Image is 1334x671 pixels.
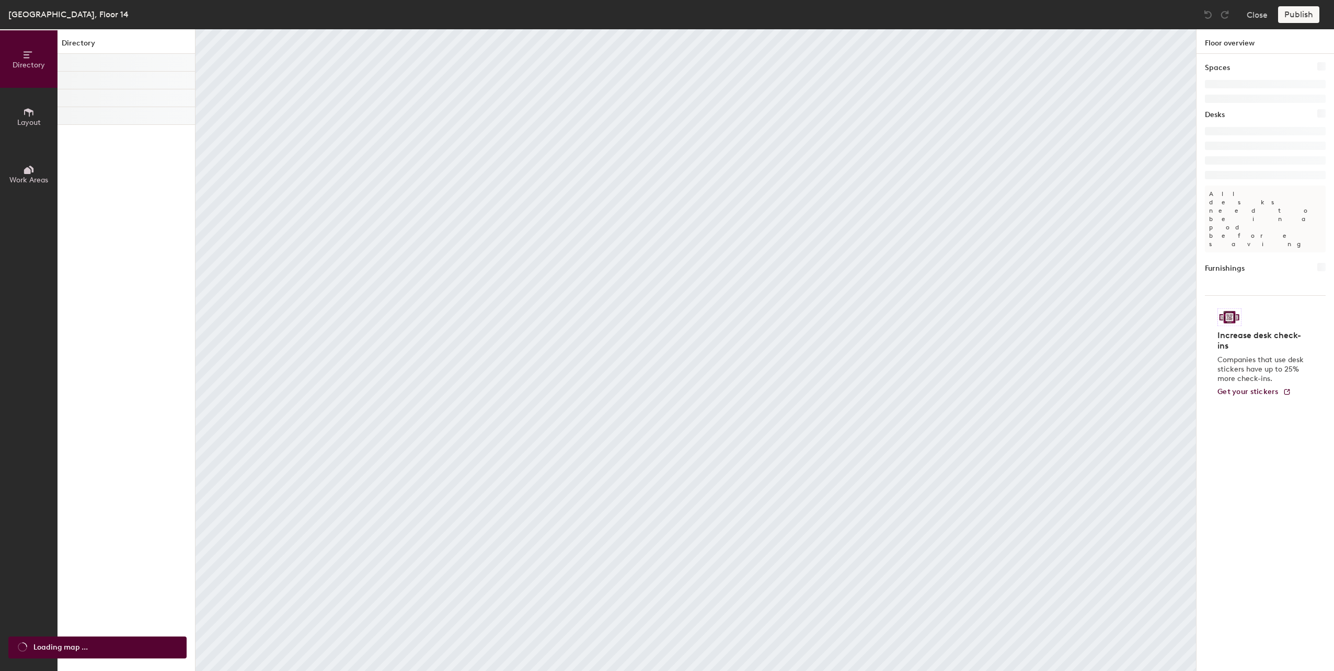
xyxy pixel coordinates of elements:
[1220,9,1230,20] img: Redo
[33,642,88,653] span: Loading map ...
[1197,29,1334,54] h1: Floor overview
[1217,387,1279,396] span: Get your stickers
[1205,186,1326,252] p: All desks need to be in a pod before saving
[1217,330,1307,351] h4: Increase desk check-ins
[195,29,1196,671] canvas: Map
[9,176,48,184] span: Work Areas
[1205,62,1230,74] h1: Spaces
[1217,308,1241,326] img: Sticker logo
[57,38,195,54] h1: Directory
[1247,6,1268,23] button: Close
[1205,109,1225,121] h1: Desks
[1203,9,1213,20] img: Undo
[1217,355,1307,384] p: Companies that use desk stickers have up to 25% more check-ins.
[1205,263,1245,274] h1: Furnishings
[1217,388,1291,397] a: Get your stickers
[13,61,45,70] span: Directory
[17,118,41,127] span: Layout
[8,8,129,21] div: [GEOGRAPHIC_DATA], Floor 14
